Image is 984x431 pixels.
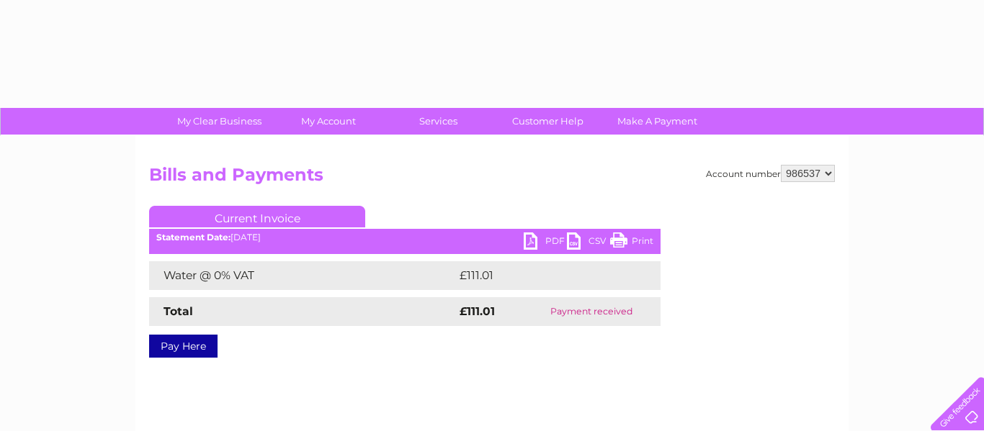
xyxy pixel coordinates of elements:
[456,261,630,290] td: £111.01
[149,206,365,227] a: Current Invoice
[164,304,193,318] strong: Total
[149,232,661,242] div: [DATE]
[160,108,279,135] a: My Clear Business
[156,232,231,242] b: Statement Date:
[269,108,388,135] a: My Account
[522,297,661,326] td: Payment received
[149,261,456,290] td: Water @ 0% VAT
[488,108,607,135] a: Customer Help
[149,165,835,192] h2: Bills and Payments
[149,335,218,358] a: Pay Here
[567,232,610,253] a: CSV
[460,304,495,318] strong: £111.01
[610,232,653,253] a: Print
[524,232,567,253] a: PDF
[598,108,717,135] a: Make A Payment
[706,165,835,182] div: Account number
[379,108,498,135] a: Services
